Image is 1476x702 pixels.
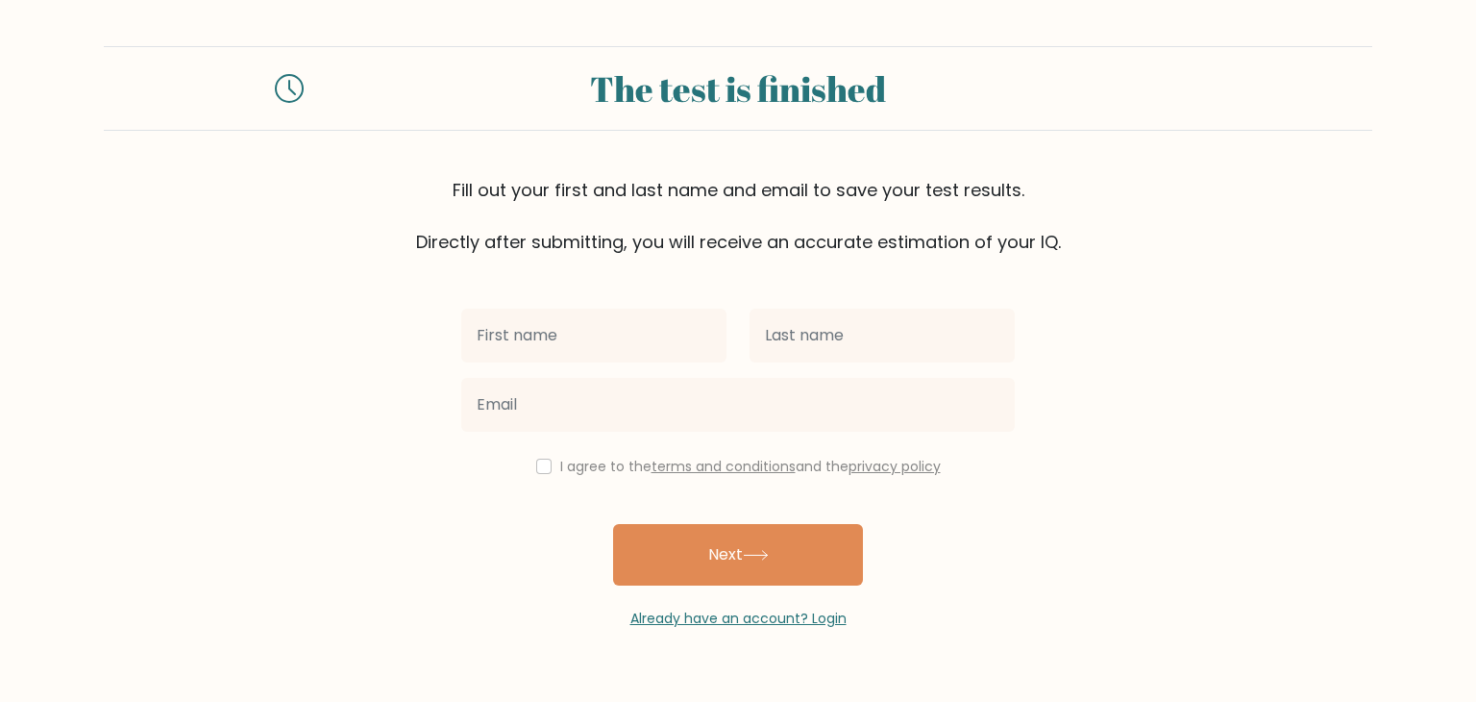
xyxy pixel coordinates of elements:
[652,457,796,476] a: terms and conditions
[849,457,941,476] a: privacy policy
[613,524,863,586] button: Next
[750,309,1015,363] input: Last name
[560,457,941,476] label: I agree to the and the
[461,378,1015,432] input: Email
[327,63,1149,114] div: The test is finished
[461,309,726,363] input: First name
[104,177,1372,255] div: Fill out your first and last name and email to save your test results. Directly after submitting,...
[630,609,847,628] a: Already have an account? Login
